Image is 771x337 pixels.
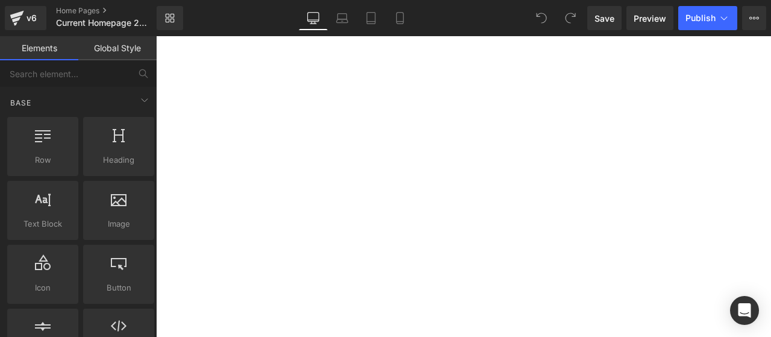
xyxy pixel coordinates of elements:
[87,154,151,166] span: Heading
[595,12,614,25] span: Save
[157,6,183,30] a: New Library
[56,18,151,28] span: Current Homepage 2023
[11,282,75,294] span: Icon
[9,97,33,109] span: Base
[87,218,151,230] span: Image
[299,6,328,30] a: Desktop
[685,13,716,23] span: Publish
[529,6,554,30] button: Undo
[678,6,737,30] button: Publish
[385,6,414,30] a: Mobile
[742,6,766,30] button: More
[24,10,39,26] div: v6
[56,6,173,16] a: Home Pages
[78,36,157,60] a: Global Style
[11,218,75,230] span: Text Block
[11,154,75,166] span: Row
[634,12,666,25] span: Preview
[87,282,151,294] span: Button
[328,6,357,30] a: Laptop
[730,296,759,325] div: Open Intercom Messenger
[626,6,673,30] a: Preview
[357,6,385,30] a: Tablet
[558,6,582,30] button: Redo
[5,6,46,30] a: v6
